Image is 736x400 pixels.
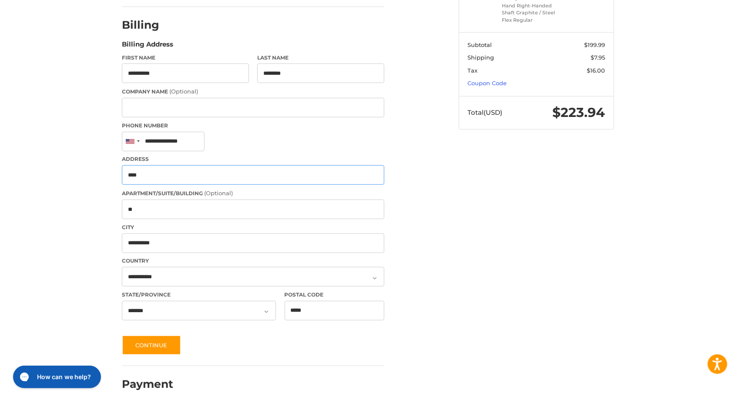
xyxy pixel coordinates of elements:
label: City [122,223,384,231]
span: Tax [468,67,478,74]
label: Last Name [257,54,384,62]
label: Phone Number [122,122,384,130]
label: Country [122,257,384,265]
span: $7.95 [591,54,605,61]
iframe: Gorgias live chat messenger [9,363,104,391]
span: $16.00 [587,67,605,74]
a: Coupon Code [468,80,507,87]
label: Postal Code [285,291,385,299]
div: United States: +1 [122,132,142,151]
label: First Name [122,54,249,62]
label: Company Name [122,87,384,96]
li: Hand Right-Handed [502,2,569,10]
h2: Billing [122,18,173,32]
label: Address [122,155,384,163]
button: Continue [122,335,181,355]
label: Apartment/Suite/Building [122,189,384,198]
h2: Payment [122,377,173,391]
li: Shaft Graphite / Steel [502,9,569,17]
span: $223.94 [553,104,605,120]
span: $199.99 [585,41,605,48]
span: Shipping [468,54,494,61]
span: Subtotal [468,41,492,48]
small: (Optional) [169,88,198,95]
span: Total (USD) [468,108,503,117]
label: State/Province [122,291,276,299]
small: (Optional) [204,190,233,197]
legend: Billing Address [122,40,173,53]
li: Flex Regular [502,17,569,24]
